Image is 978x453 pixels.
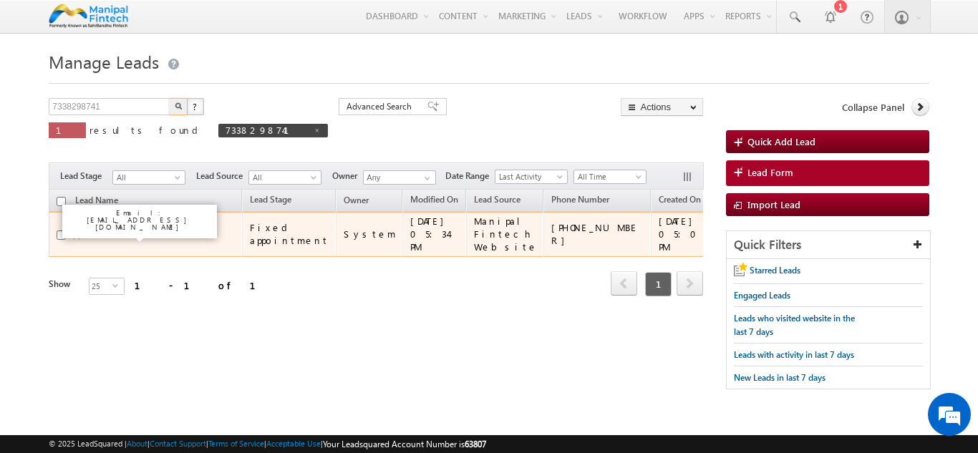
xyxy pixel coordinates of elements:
a: Contact Support [150,439,206,448]
button: ? [187,98,204,115]
a: All [112,170,185,185]
span: next [677,271,703,296]
a: Lead Name [68,193,125,211]
div: [PHONE_NUMBER] [551,221,644,247]
span: 1 [645,272,672,296]
img: Custom Logo [49,4,128,29]
span: Manage Leads [49,50,159,73]
img: Search [175,102,182,109]
div: System [344,228,396,240]
span: Advanced Search [347,100,416,113]
input: Check all records [57,197,66,206]
span: 63807 [465,439,486,449]
span: 1 [56,124,79,136]
span: Collapse Panel [842,101,904,114]
span: ? [193,100,199,112]
span: Import Lead [747,198,800,210]
div: Manipal Fintech Website [474,215,538,253]
span: Starred Leads [750,265,800,276]
span: Lead Stage [60,170,112,182]
a: Acceptable Use [266,439,321,448]
a: Last Activity [495,170,568,184]
a: Show All Items [417,171,435,185]
a: Lead Source [467,192,528,210]
div: 1 - 1 of 1 [135,277,273,293]
span: © 2025 LeadSquared | | | | | [49,437,486,451]
span: Your Leadsquared Account Number is [323,439,486,449]
div: Fixed appointment [250,221,329,247]
span: Last Activity [495,170,563,183]
textarea: Type your message and hit 'Enter' [19,132,261,339]
input: Type to Search [363,170,436,185]
a: All [248,170,321,185]
a: Modified On [403,192,465,210]
a: Phone Number [544,192,616,210]
span: Date Range [445,170,495,182]
div: Chat with us now [74,75,241,94]
a: next [677,273,703,296]
span: results found [89,124,203,136]
a: Created On [652,192,708,210]
a: Lead Form [726,160,929,186]
span: All Time [574,170,642,183]
span: Lead Source [474,194,521,205]
a: Lead Stage [243,192,299,210]
span: Leads with activity in last 7 days [734,349,854,360]
span: All [249,171,317,184]
span: prev [611,271,637,296]
a: Terms of Service [208,439,264,448]
div: Minimize live chat window [235,7,269,42]
span: Lead Source [196,170,248,182]
a: About [127,439,147,448]
a: All Time [573,170,647,184]
p: Email: [EMAIL_ADDRESS][DOMAIN_NAME] [68,209,211,230]
a: prev [611,273,637,296]
span: Owner [332,170,363,182]
span: Owner [344,195,369,205]
span: Leads who visited website in the last 7 days [734,313,855,337]
span: select [112,282,124,288]
span: New Leads in last 7 days [734,372,826,383]
div: [DATE] 05:34 PM [410,215,460,253]
div: Quick Filters [727,231,930,259]
span: 25 [89,278,112,294]
span: All [113,171,181,184]
button: Actions [621,98,703,116]
span: Created On [659,194,701,205]
div: Show [49,278,77,291]
span: Phone Number [551,194,609,205]
img: d_60004797649_company_0_60004797649 [24,75,60,94]
span: Lead Stage [250,194,291,205]
span: Quick Add Lead [747,135,815,147]
span: Engaged Leads [734,290,790,301]
span: Lead Form [747,166,793,179]
span: Modified On [410,194,458,205]
em: Start Chat [195,351,260,371]
span: 7338298741 [226,124,306,136]
div: [DATE] 05:06 PM [659,215,710,253]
